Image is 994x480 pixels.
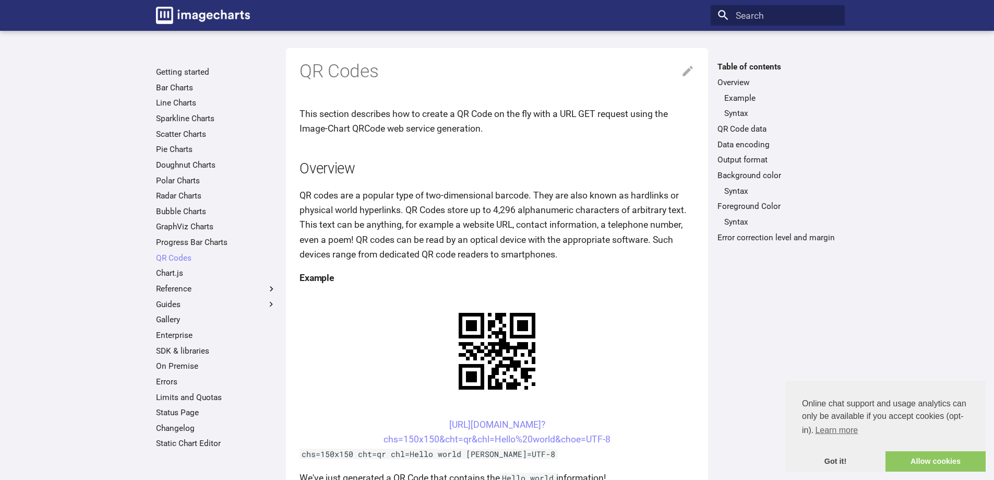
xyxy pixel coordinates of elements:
a: Pie Charts [156,144,277,155]
a: Errors [156,377,277,387]
a: Gallery [156,314,277,325]
h4: Example [300,271,694,285]
a: On Premise [156,361,277,371]
a: dismiss cookie message [785,451,885,472]
nav: Foreground Color [717,217,838,227]
a: Static Chart Editor [156,438,277,449]
h2: Overview [300,159,694,179]
h1: QR Codes [300,60,694,84]
a: Line Charts [156,98,277,108]
p: QR codes are a popular type of two-dimensional barcode. They are also known as hardlinks or physi... [300,188,694,262]
a: Chart.js [156,268,277,278]
a: Foreground Color [717,201,838,212]
a: Sparkline Charts [156,113,277,124]
code: chs=150x150 cht=qr chl=Hello world [PERSON_NAME]=UTF-8 [300,449,558,459]
a: QR Code data [717,124,838,134]
a: SDK & libraries [156,346,277,356]
a: Syntax [724,186,838,196]
label: Table of contents [711,62,845,72]
p: This section describes how to create a QR Code on the fly with a URL GET request using the Image-... [300,107,694,136]
div: cookieconsent [785,381,986,472]
a: Limits and Quotas [156,392,277,403]
a: Enterprise [156,330,277,341]
a: Changelog [156,423,277,434]
a: Progress Bar Charts [156,237,277,248]
img: logo [156,7,250,24]
a: Doughnut Charts [156,160,277,170]
a: [URL][DOMAIN_NAME]?chs=150x150&cht=qr&chl=Hello%20world&choe=UTF-8 [384,419,610,444]
nav: Background color [717,186,838,196]
label: Guides [156,299,277,310]
a: Radar Charts [156,191,277,201]
img: chart [440,295,554,408]
nav: Table of contents [711,62,845,242]
input: Search [711,5,845,26]
a: QR Codes [156,253,277,263]
nav: Overview [717,93,838,119]
a: allow cookies [885,451,986,472]
a: Example [724,93,838,103]
a: Data encoding [717,139,838,150]
a: Status Page [156,407,277,418]
a: Polar Charts [156,175,277,186]
a: Error correction level and margin [717,232,838,243]
a: Syntax [724,217,838,227]
a: learn more about cookies [813,423,859,438]
a: GraphViz Charts [156,221,277,232]
a: Bubble Charts [156,206,277,217]
a: Output format [717,155,838,165]
a: Getting started [156,67,277,77]
span: Online chat support and usage analytics can only be available if you accept cookies (opt-in). [802,397,969,438]
a: Bar Charts [156,83,277,93]
a: Syntax [724,108,838,119]
a: Overview [717,77,838,88]
label: Reference [156,284,277,294]
a: Scatter Charts [156,129,277,139]
a: Background color [717,170,838,181]
a: Image-Charts documentation [151,2,255,28]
